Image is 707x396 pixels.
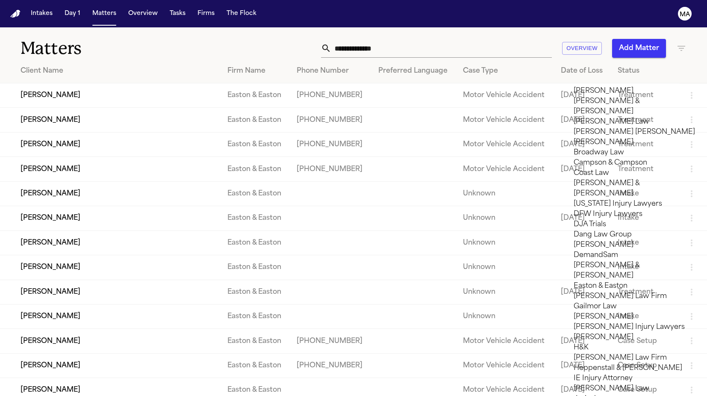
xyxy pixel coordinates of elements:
[574,384,695,394] li: [PERSON_NAME] Law
[574,117,695,127] li: [PERSON_NAME] Law
[290,353,371,378] td: [PHONE_NUMBER]
[221,255,290,280] td: Easton & Easton
[221,108,290,132] td: Easton & Easton
[574,86,695,96] li: [PERSON_NAME]
[456,304,554,328] td: Unknown
[221,181,290,206] td: Easton & Easton
[89,6,120,21] button: Matters
[290,132,371,157] td: [PHONE_NUMBER]
[574,363,695,373] li: Heppenstall & [PERSON_NAME]
[194,6,218,21] button: Firms
[554,83,611,108] td: [DATE]
[297,66,365,76] div: Phone Number
[554,353,611,378] td: [DATE]
[456,280,554,304] td: Unknown
[290,108,371,132] td: [PHONE_NUMBER]
[574,260,695,281] li: [PERSON_NAME] & [PERSON_NAME]
[456,255,554,280] td: Unknown
[574,158,695,168] li: Campson & Campson
[221,304,290,328] td: Easton & Easton
[125,6,161,21] button: Overview
[456,353,554,378] td: Motor Vehicle Accident
[574,96,695,117] li: [PERSON_NAME] & [PERSON_NAME]
[574,322,695,332] li: [PERSON_NAME] Injury Lawyers
[618,66,673,76] div: Status
[574,373,695,384] li: IE Injury Attorney
[554,157,611,181] td: [DATE]
[166,6,189,21] button: Tasks
[574,312,695,322] li: [PERSON_NAME]
[456,206,554,231] td: Unknown
[574,281,695,291] li: Easton & Easton
[574,209,695,219] li: DFW Injury Lawyers
[221,132,290,157] td: Easton & Easton
[221,329,290,353] td: Easton & Easton
[27,6,56,21] button: Intakes
[574,332,695,343] li: [PERSON_NAME]
[574,230,695,240] li: Dang Law Group
[574,301,695,312] li: Gailmor Law
[554,206,611,231] td: [DATE]
[574,178,695,199] li: [PERSON_NAME] & [PERSON_NAME]
[21,66,214,76] div: Client Name
[574,219,695,230] li: DJA Trials
[221,231,290,255] td: Easton & Easton
[221,83,290,108] td: Easton & Easton
[574,199,695,209] li: [US_STATE] Injury Lawyers
[574,148,695,158] li: Broadway Law
[574,127,695,137] li: [PERSON_NAME] [PERSON_NAME]
[221,280,290,304] td: Easton & Easton
[290,329,371,353] td: [PHONE_NUMBER]
[574,240,695,250] li: [PERSON_NAME]
[574,137,695,148] li: [PERSON_NAME]
[612,39,666,58] button: Add Matter
[10,10,21,18] a: Home
[221,353,290,378] td: Easton & Easton
[456,329,554,353] td: Motor Vehicle Accident
[574,250,695,260] li: DemandSam
[456,181,554,206] td: Unknown
[554,329,611,353] td: [DATE]
[561,66,604,76] div: Date of Loss
[221,157,290,181] td: Easton & Easton
[554,132,611,157] td: [DATE]
[554,108,611,132] td: [DATE]
[611,83,680,108] td: Treatment
[456,157,554,181] td: Motor Vehicle Accident
[456,83,554,108] td: Motor Vehicle Accident
[10,10,21,18] img: Finch Logo
[61,6,84,21] button: Day 1
[227,66,283,76] div: Firm Name
[574,343,695,353] li: H&K
[562,42,602,55] button: Overview
[554,280,611,304] td: [DATE]
[456,108,554,132] td: Motor Vehicle Accident
[456,132,554,157] td: Motor Vehicle Accident
[574,168,695,178] li: Coast Law
[221,206,290,231] td: Easton & Easton
[574,291,695,301] li: [PERSON_NAME] Law Firm
[574,353,695,363] li: [PERSON_NAME] Law Firm
[463,66,547,76] div: Case Type
[223,6,260,21] button: The Flock
[290,83,371,108] td: [PHONE_NUMBER]
[378,66,450,76] div: Preferred Language
[290,157,371,181] td: [PHONE_NUMBER]
[456,231,554,255] td: Unknown
[21,38,210,59] h1: Matters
